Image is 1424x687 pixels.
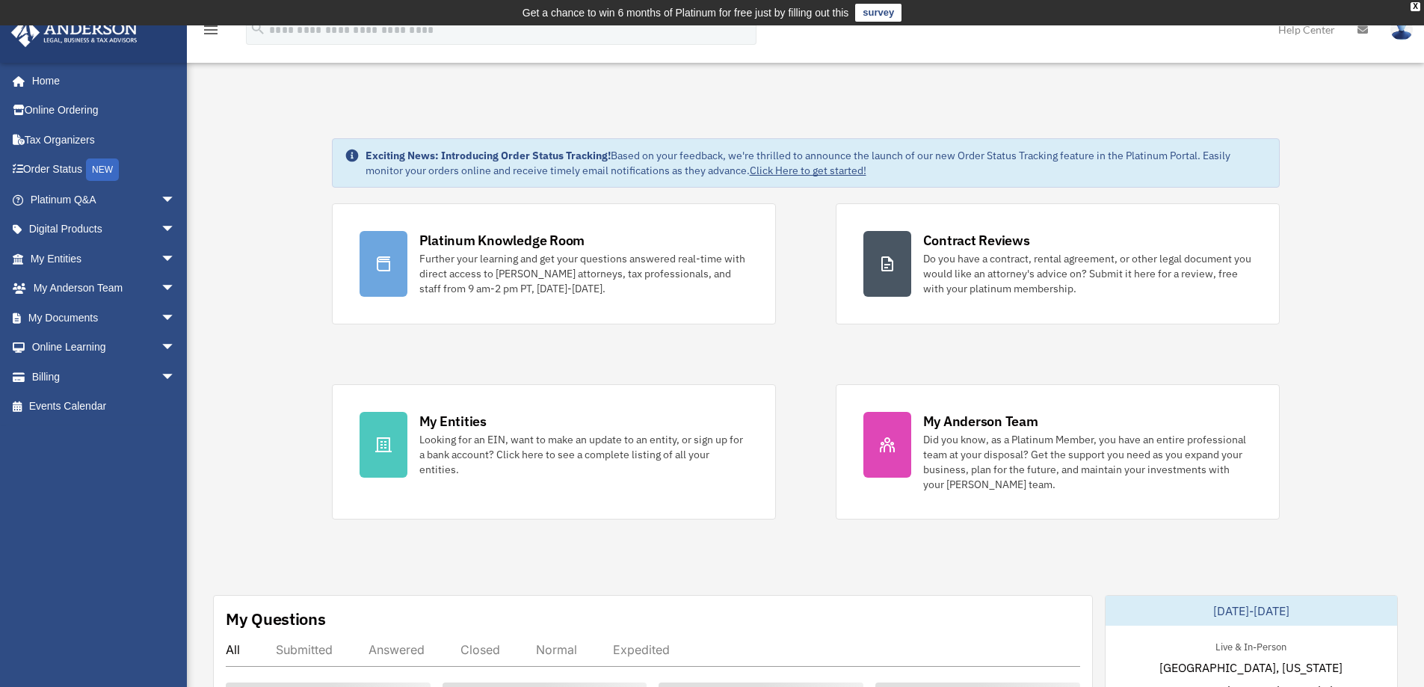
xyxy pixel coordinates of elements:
[10,185,198,215] a: Platinum Q&Aarrow_drop_down
[366,149,611,162] strong: Exciting News: Introducing Order Status Tracking!
[161,215,191,245] span: arrow_drop_down
[10,392,198,422] a: Events Calendar
[161,362,191,392] span: arrow_drop_down
[161,244,191,274] span: arrow_drop_down
[923,412,1038,431] div: My Anderson Team
[923,251,1252,296] div: Do you have a contract, rental agreement, or other legal document you would like an attorney's ad...
[750,164,866,177] a: Click Here to get started!
[10,303,198,333] a: My Documentsarrow_drop_down
[836,384,1280,520] a: My Anderson Team Did you know, as a Platinum Member, you have an entire professional team at your...
[10,125,198,155] a: Tax Organizers
[332,384,776,520] a: My Entities Looking for an EIN, want to make an update to an entity, or sign up for a bank accoun...
[250,20,266,37] i: search
[536,642,577,657] div: Normal
[10,155,198,185] a: Order StatusNEW
[923,432,1252,492] div: Did you know, as a Platinum Member, you have an entire professional team at your disposal? Get th...
[276,642,333,657] div: Submitted
[1159,659,1343,677] span: [GEOGRAPHIC_DATA], [US_STATE]
[1106,596,1397,626] div: [DATE]-[DATE]
[161,333,191,363] span: arrow_drop_down
[923,231,1030,250] div: Contract Reviews
[369,642,425,657] div: Answered
[161,185,191,215] span: arrow_drop_down
[419,231,585,250] div: Platinum Knowledge Room
[366,148,1267,178] div: Based on your feedback, we're thrilled to announce the launch of our new Order Status Tracking fe...
[202,21,220,39] i: menu
[161,303,191,333] span: arrow_drop_down
[10,333,198,363] a: Online Learningarrow_drop_down
[10,244,198,274] a: My Entitiesarrow_drop_down
[10,215,198,244] a: Digital Productsarrow_drop_down
[202,26,220,39] a: menu
[523,4,849,22] div: Get a chance to win 6 months of Platinum for free just by filling out this
[10,66,191,96] a: Home
[226,642,240,657] div: All
[836,203,1280,324] a: Contract Reviews Do you have a contract, rental agreement, or other legal document you would like...
[161,274,191,304] span: arrow_drop_down
[10,96,198,126] a: Online Ordering
[1203,638,1298,653] div: Live & In-Person
[1411,2,1420,11] div: close
[855,4,901,22] a: survey
[1390,19,1413,40] img: User Pic
[419,412,487,431] div: My Entities
[419,432,748,477] div: Looking for an EIN, want to make an update to an entity, or sign up for a bank account? Click her...
[460,642,500,657] div: Closed
[332,203,776,324] a: Platinum Knowledge Room Further your learning and get your questions answered real-time with dire...
[419,251,748,296] div: Further your learning and get your questions answered real-time with direct access to [PERSON_NAM...
[613,642,670,657] div: Expedited
[10,274,198,304] a: My Anderson Teamarrow_drop_down
[86,158,119,181] div: NEW
[7,18,142,47] img: Anderson Advisors Platinum Portal
[10,362,198,392] a: Billingarrow_drop_down
[226,608,326,630] div: My Questions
